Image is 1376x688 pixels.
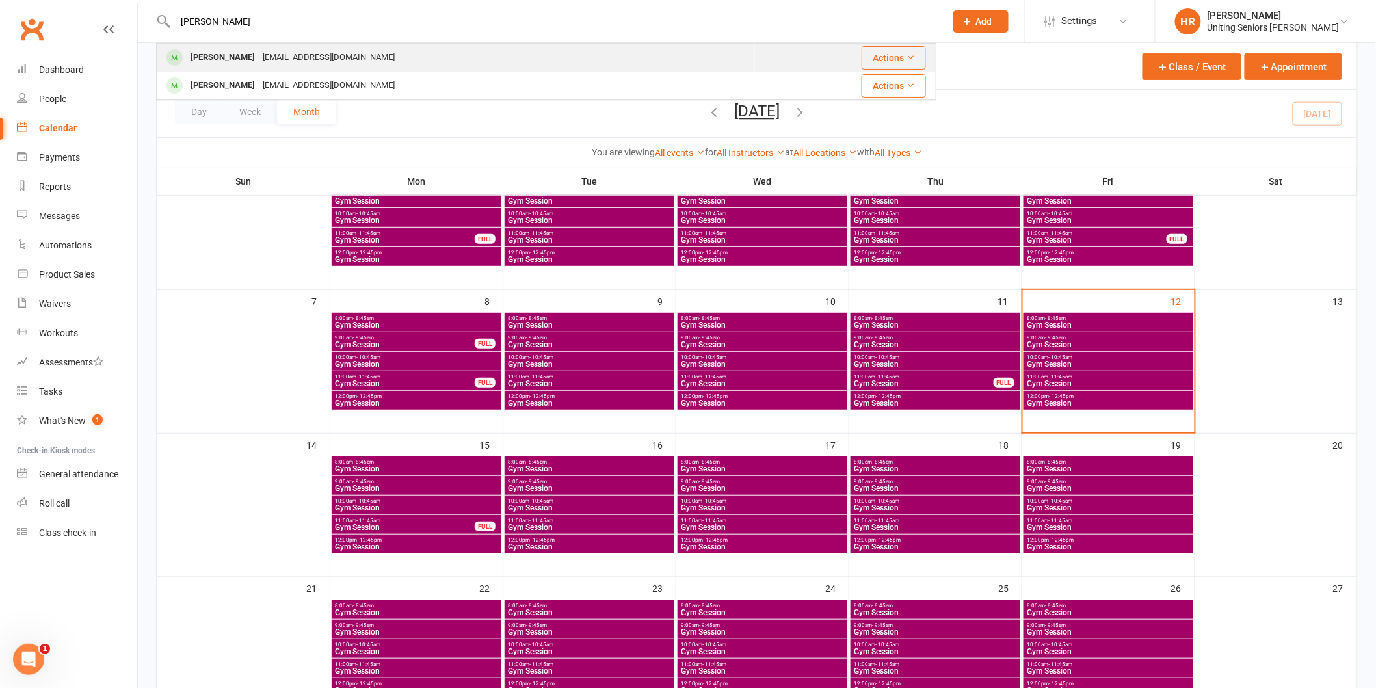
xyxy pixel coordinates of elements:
span: 8:00am [1026,459,1191,465]
a: Calendar [17,114,137,143]
div: 24 [825,577,849,598]
div: Workouts [39,328,78,338]
a: Messages [17,202,137,231]
span: Gym Session [680,360,845,368]
div: Messages [39,211,80,221]
span: - 10:45am [875,498,899,504]
span: - 9:45am [353,479,374,484]
span: 12:00pm [1026,537,1191,543]
span: 11:00am [334,374,475,380]
button: Add [953,10,1009,33]
th: Thu [849,168,1022,195]
span: - 11:45am [702,374,726,380]
div: Dashboard [39,64,84,75]
span: - 10:45am [529,211,553,217]
a: Assessments [17,348,137,377]
strong: at [785,147,793,157]
span: 8:00am [1026,315,1191,321]
span: Gym Session [507,399,672,407]
span: Gym Session [853,399,1018,407]
div: 26 [1171,577,1195,598]
span: Gym Session [1026,380,1191,388]
span: Gym Session [853,321,1018,329]
button: Week [223,100,277,124]
input: Search... [172,12,936,31]
span: - 9:45am [1045,335,1066,341]
span: 10:00am [680,498,845,504]
span: 9:00am [853,479,1018,484]
span: Gym Session [507,197,672,205]
span: 10:00am [680,354,845,360]
span: - 10:45am [529,498,553,504]
span: - 10:45am [1048,354,1072,360]
span: Gym Session [680,256,845,263]
span: - 8:45am [872,459,893,465]
span: Gym Session [507,321,672,329]
span: Gym Session [680,197,845,205]
span: - 10:45am [356,354,380,360]
a: Workouts [17,319,137,348]
div: FULL [475,378,496,388]
div: [PERSON_NAME] [187,76,259,95]
span: 9:00am [853,335,1018,341]
span: Gym Session [507,465,672,473]
span: - 11:45am [875,230,899,236]
span: - 12:45pm [357,393,382,399]
div: Tasks [39,386,62,397]
span: 11:00am [853,374,994,380]
span: 12:00pm [853,393,1018,399]
strong: with [857,147,875,157]
span: Gym Session [334,217,499,224]
span: 8:00am [680,459,845,465]
a: Roll call [17,489,137,518]
span: Gym Session [334,523,475,531]
span: - 9:45am [526,335,547,341]
span: 10:00am [334,498,499,504]
span: Gym Session [1026,256,1191,263]
div: 25 [998,577,1022,598]
span: - 8:45am [353,603,374,609]
button: Day [175,100,223,124]
div: Reports [39,181,71,192]
div: 12 [1171,290,1195,311]
strong: for [705,147,717,157]
span: 11:00am [680,230,845,236]
span: 1 [92,414,103,425]
div: General attendance [39,469,118,479]
span: - 10:45am [702,498,726,504]
span: 9:00am [680,335,845,341]
span: 12:00pm [507,537,672,543]
span: - 8:45am [353,315,374,321]
span: - 8:45am [1045,459,1066,465]
span: 12:00pm [507,250,672,256]
span: 11:00am [507,518,672,523]
span: Gym Session [334,236,475,244]
span: Gym Session [680,380,845,388]
span: - 10:45am [356,211,380,217]
span: 12:00pm [680,537,845,543]
span: Gym Session [680,484,845,492]
span: Gym Session [680,399,845,407]
span: Gym Session [853,504,1018,512]
span: - 8:45am [353,459,374,465]
span: Gym Session [507,484,672,492]
span: - 12:45pm [1049,250,1074,256]
span: Gym Session [680,236,845,244]
div: Uniting Seniors [PERSON_NAME] [1208,21,1340,33]
div: Automations [39,240,92,250]
span: Gym Session [1026,504,1191,512]
span: Gym Session [853,543,1018,551]
span: 10:00am [680,211,845,217]
span: - 9:45am [699,335,720,341]
span: - 12:45pm [357,250,382,256]
span: Gym Session [1026,484,1191,492]
span: - 8:45am [526,459,547,465]
span: Gym Session [680,523,845,531]
span: - 10:45am [356,498,380,504]
span: - 9:45am [526,479,547,484]
span: 10:00am [507,211,672,217]
span: - 12:45pm [876,250,901,256]
span: Gym Session [1026,341,1191,349]
span: - 11:45am [529,374,553,380]
span: Gym Session [334,465,499,473]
